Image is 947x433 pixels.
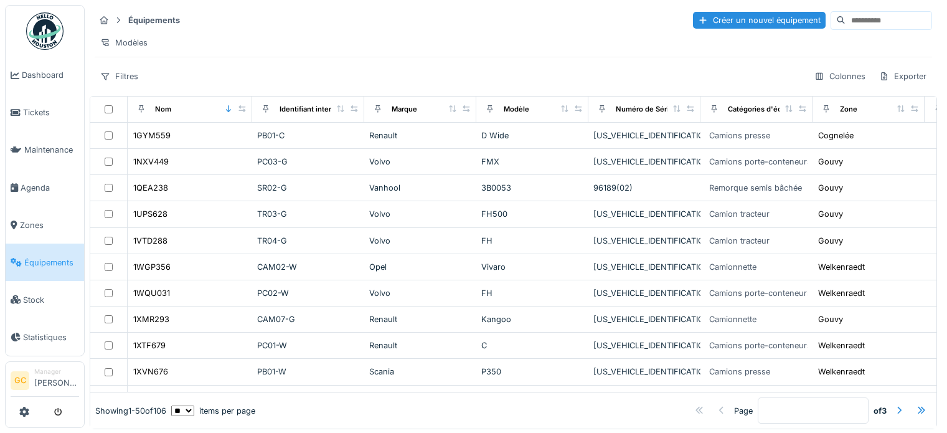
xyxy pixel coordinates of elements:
[133,208,167,220] div: 1UPS628
[369,235,471,247] div: Volvo
[593,313,695,325] div: [US_VEHICLE_IDENTIFICATION_NUMBER]
[369,156,471,168] div: Volvo
[734,405,753,417] div: Page
[481,340,583,351] div: C
[11,367,79,397] a: GC Manager[PERSON_NAME]
[6,206,84,244] a: Zones
[593,340,695,351] div: [US_VEHICLE_IDENTIFICATION_NUMBER]-01
[709,182,802,194] div: Remorque semis bâchée
[20,219,79,231] span: Zones
[369,287,471,299] div: Volvo
[818,340,865,351] div: Welkenraedt
[593,182,695,194] div: 96189(02)
[481,261,583,273] div: Vivaro
[593,235,695,247] div: [US_VEHICLE_IDENTIFICATION_NUMBER]-01
[709,130,770,141] div: Camions presse
[369,208,471,220] div: Volvo
[616,104,673,115] div: Numéro de Série
[481,156,583,168] div: FMX
[6,169,84,206] a: Agenda
[257,156,359,168] div: PC03-G
[6,281,84,318] a: Stock
[709,287,811,299] div: Camions porte-conteneurs
[818,287,865,299] div: Welkenraedt
[392,104,417,115] div: Marque
[818,130,854,141] div: Cognelée
[840,104,857,115] div: Zone
[874,405,887,417] strong: of 3
[95,405,166,417] div: Showing 1 - 50 of 106
[257,261,359,273] div: CAM02-W
[6,131,84,169] a: Maintenance
[23,294,79,306] span: Stock
[728,104,814,115] div: Catégories d'équipement
[257,340,359,351] div: PC01-W
[123,14,185,26] strong: Équipements
[34,367,79,394] li: [PERSON_NAME]
[6,57,84,94] a: Dashboard
[709,313,756,325] div: Camionnette
[24,144,79,156] span: Maintenance
[6,318,84,356] a: Statistiques
[257,182,359,194] div: SR02-G
[6,244,84,281] a: Équipements
[257,235,359,247] div: TR04-G
[133,366,168,378] div: 1XVN676
[34,367,79,376] div: Manager
[133,235,167,247] div: 1VTD288
[709,366,770,378] div: Camions presse
[11,371,29,390] li: GC
[709,156,811,168] div: Camions porte-conteneurs
[709,208,770,220] div: Camion tracteur
[133,340,166,351] div: 1XTF679
[693,12,826,29] div: Créer un nouvel équipement
[24,257,79,269] span: Équipements
[23,107,79,118] span: Tickets
[280,104,340,115] div: Identifiant interne
[818,182,843,194] div: Gouvy
[133,156,169,168] div: 1NXV449
[369,261,471,273] div: Opel
[257,313,359,325] div: CAM07-G
[709,235,770,247] div: Camion tracteur
[593,366,695,378] div: [US_VEHICLE_IDENTIFICATION_NUMBER]-01
[481,287,583,299] div: FH
[481,182,583,194] div: 3B0053
[133,287,170,299] div: 1WQU031
[133,313,169,325] div: 1XMR293
[95,34,153,52] div: Modèles
[709,340,811,351] div: Camions porte-conteneurs
[874,67,932,85] div: Exporter
[369,313,471,325] div: Renault
[818,208,843,220] div: Gouvy
[133,182,168,194] div: 1QEA238
[257,366,359,378] div: PB01-W
[155,104,171,115] div: Nom
[171,405,255,417] div: items per page
[504,104,529,115] div: Modèle
[369,340,471,351] div: Renault
[481,313,583,325] div: Kangoo
[257,130,359,141] div: PB01-C
[257,208,359,220] div: TR03-G
[818,261,865,273] div: Welkenraedt
[818,313,843,325] div: Gouvy
[593,261,695,273] div: [US_VEHICLE_IDENTIFICATION_NUMBER]-01
[133,261,171,273] div: 1WGP356
[818,156,843,168] div: Gouvy
[26,12,64,50] img: Badge_color-CXgf-gQk.svg
[709,261,756,273] div: Camionnette
[22,69,79,81] span: Dashboard
[593,287,695,299] div: [US_VEHICLE_IDENTIFICATION_NUMBER]-01
[818,235,843,247] div: Gouvy
[23,331,79,343] span: Statistiques
[593,208,695,220] div: [US_VEHICLE_IDENTIFICATION_NUMBER]-01
[593,130,695,141] div: [US_VEHICLE_IDENTIFICATION_NUMBER]
[6,94,84,131] a: Tickets
[481,366,583,378] div: P350
[257,287,359,299] div: PC02-W
[481,235,583,247] div: FH
[818,366,865,378] div: Welkenraedt
[369,130,471,141] div: Renault
[481,130,583,141] div: D Wide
